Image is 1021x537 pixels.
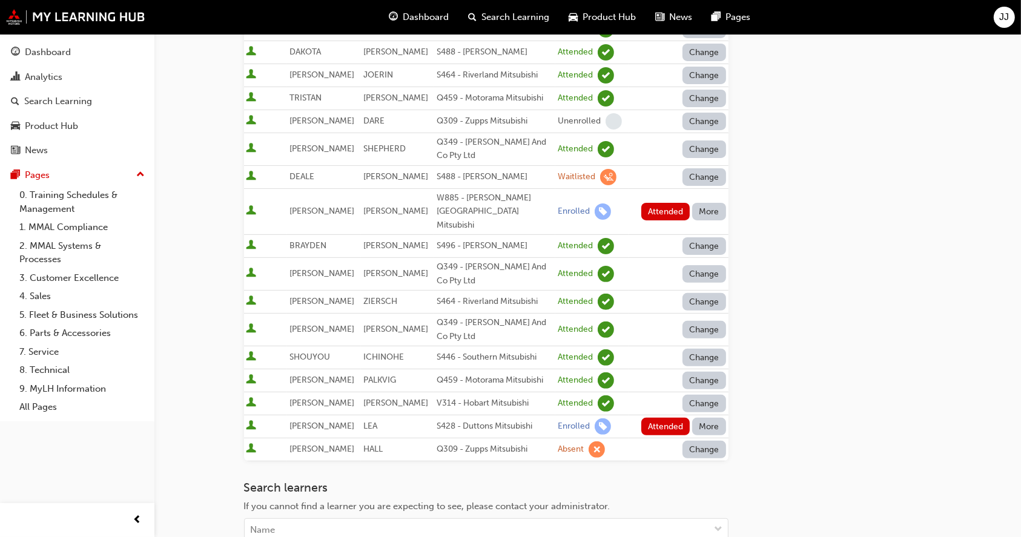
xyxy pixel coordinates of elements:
span: TRISTAN [289,93,322,103]
span: Search Learning [481,10,549,24]
div: Attended [558,93,593,104]
span: guage-icon [389,10,398,25]
div: Q459 - Motorama Mitsubishi [437,374,553,387]
button: Attended [641,203,690,220]
span: [PERSON_NAME] [363,93,428,103]
span: learningRecordVerb_ATTEND-icon [598,238,614,254]
div: Analytics [25,70,62,84]
span: News [669,10,692,24]
a: car-iconProduct Hub [559,5,646,30]
div: Q459 - Motorama Mitsubishi [437,91,553,105]
a: Dashboard [5,41,150,64]
span: SHOUYOU [289,352,330,362]
span: chart-icon [11,72,20,83]
span: User is active [246,397,257,409]
span: JOERIN [363,70,393,80]
div: Waitlisted [558,171,595,183]
span: SHEPHERD [363,143,406,154]
button: Change [682,168,726,186]
span: User is active [246,420,257,432]
span: car-icon [569,10,578,25]
div: Attended [558,70,593,81]
a: pages-iconPages [702,5,760,30]
button: Change [682,293,726,311]
span: [PERSON_NAME] [289,421,354,431]
div: Q309 - Zupps Mitsubishi [437,443,553,456]
span: User is active [246,171,257,183]
a: Search Learning [5,90,150,113]
span: learningRecordVerb_ABSENT-icon [589,441,605,458]
div: S488 - [PERSON_NAME] [437,170,553,184]
span: guage-icon [11,47,20,58]
span: learningRecordVerb_ATTEND-icon [598,67,614,84]
span: learningRecordVerb_ATTEND-icon [598,44,614,61]
button: Change [682,395,726,412]
div: Product Hub [25,119,78,133]
div: Q309 - Zupps Mitsubishi [437,114,553,128]
span: learningRecordVerb_ATTEND-icon [598,395,614,412]
span: PALKVIG [363,375,396,385]
button: Change [682,237,726,255]
button: More [692,418,726,435]
a: All Pages [15,398,150,417]
span: User is active [246,323,257,335]
span: up-icon [136,167,145,183]
div: S488 - [PERSON_NAME] [437,45,553,59]
h3: Search learners [244,481,729,495]
div: Attended [558,296,593,308]
button: Change [682,113,726,130]
div: S446 - Southern Mitsubishi [437,351,553,364]
span: User is active [246,374,257,386]
span: pages-icon [712,10,721,25]
button: Change [682,90,726,107]
button: Change [682,44,726,61]
span: User is active [246,23,257,35]
div: Attended [558,324,593,335]
button: Change [682,265,726,283]
span: DEALE [289,171,314,182]
span: learningRecordVerb_ATTEND-icon [598,294,614,310]
span: learningRecordVerb_ATTEND-icon [598,349,614,366]
a: guage-iconDashboard [379,5,458,30]
img: mmal [6,9,145,25]
span: User is active [246,69,257,81]
span: prev-icon [133,513,142,528]
a: 0. Training Schedules & Management [15,186,150,218]
div: Attended [558,268,593,280]
span: User is active [246,295,257,308]
div: S428 - Duttons Mitsubishi [437,420,553,433]
a: 4. Sales [15,287,150,306]
a: Analytics [5,66,150,88]
button: Change [682,349,726,366]
span: pages-icon [11,170,20,181]
a: search-iconSearch Learning [458,5,559,30]
button: Change [682,372,726,389]
span: [PERSON_NAME] [363,206,428,216]
div: Q349 - [PERSON_NAME] And Co Pty Ltd [437,136,553,163]
span: BRAYDEN [289,240,326,251]
button: Change [682,441,726,458]
a: 7. Service [15,343,150,361]
a: news-iconNews [646,5,702,30]
button: DashboardAnalyticsSearch LearningProduct HubNews [5,39,150,164]
button: Pages [5,164,150,186]
span: learningRecordVerb_ATTEND-icon [598,321,614,338]
span: search-icon [468,10,477,25]
span: User is active [246,268,257,280]
button: JJ [994,7,1015,28]
span: User is active [246,205,257,217]
a: 2. MMAL Systems & Processes [15,237,150,269]
div: Attended [558,352,593,363]
span: User is active [246,240,257,252]
div: S464 - Riverland Mitsubishi [437,295,553,309]
button: Attended [641,418,690,435]
div: Search Learning [24,94,92,108]
a: 5. Fleet & Business Solutions [15,306,150,325]
span: learningRecordVerb_ATTEND-icon [598,372,614,389]
span: [PERSON_NAME] [289,268,354,278]
span: [PERSON_NAME] [289,375,354,385]
div: Pages [25,168,50,182]
div: Attended [558,143,593,155]
span: [PERSON_NAME] [363,398,428,408]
